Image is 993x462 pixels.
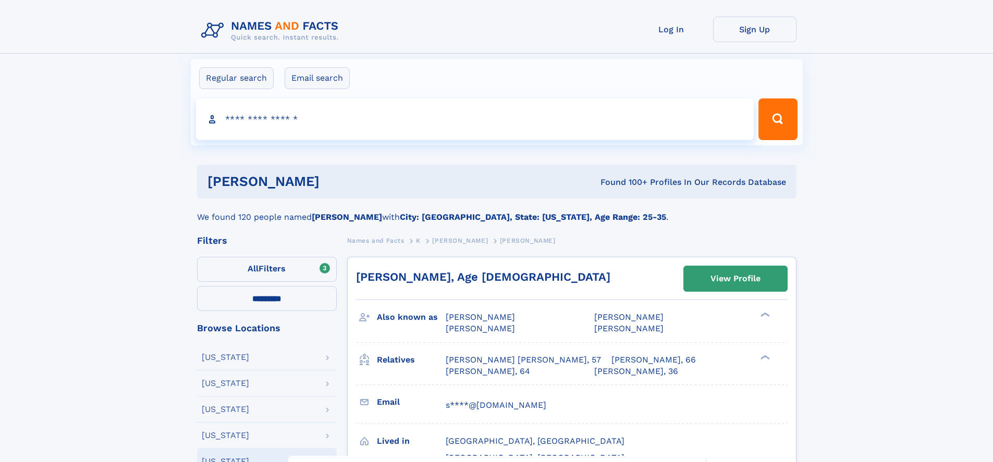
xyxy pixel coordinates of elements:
[400,212,666,222] b: City: [GEOGRAPHIC_DATA], State: [US_STATE], Age Range: 25-35
[197,257,337,282] label: Filters
[199,67,274,89] label: Regular search
[713,17,796,42] a: Sign Up
[377,308,446,326] h3: Also known as
[202,379,249,388] div: [US_STATE]
[758,98,797,140] button: Search Button
[197,236,337,245] div: Filters
[758,311,770,318] div: ❯
[202,353,249,361] div: [US_STATE]
[202,405,249,414] div: [US_STATE]
[594,312,664,322] span: [PERSON_NAME]
[248,264,259,273] span: All
[684,266,787,291] a: View Profile
[416,234,421,247] a: K
[312,212,382,222] b: [PERSON_NAME]
[630,17,713,42] a: Log In
[432,237,488,244] span: [PERSON_NAME]
[446,354,601,366] a: [PERSON_NAME] [PERSON_NAME], 57
[196,98,754,140] input: search input
[446,312,515,322] span: [PERSON_NAME]
[446,436,624,446] span: [GEOGRAPHIC_DATA], [GEOGRAPHIC_DATA]
[758,354,770,360] div: ❯
[197,198,796,223] div: We found 120 people named with .
[446,366,530,377] a: [PERSON_NAME], 64
[202,431,249,440] div: [US_STATE]
[594,366,678,377] a: [PERSON_NAME], 36
[500,237,556,244] span: [PERSON_NAME]
[594,323,664,333] span: [PERSON_NAME]
[710,267,761,291] div: View Profile
[197,323,337,333] div: Browse Locations
[285,67,350,89] label: Email search
[356,270,610,283] a: [PERSON_NAME], Age [DEMOGRAPHIC_DATA]
[432,234,488,247] a: [PERSON_NAME]
[197,17,347,45] img: Logo Names and Facts
[446,323,515,333] span: [PERSON_NAME]
[377,393,446,411] h3: Email
[611,354,696,366] a: [PERSON_NAME], 66
[207,175,460,188] h1: [PERSON_NAME]
[377,432,446,450] h3: Lived in
[377,351,446,369] h3: Relatives
[416,237,421,244] span: K
[347,234,404,247] a: Names and Facts
[460,177,786,188] div: Found 100+ Profiles In Our Records Database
